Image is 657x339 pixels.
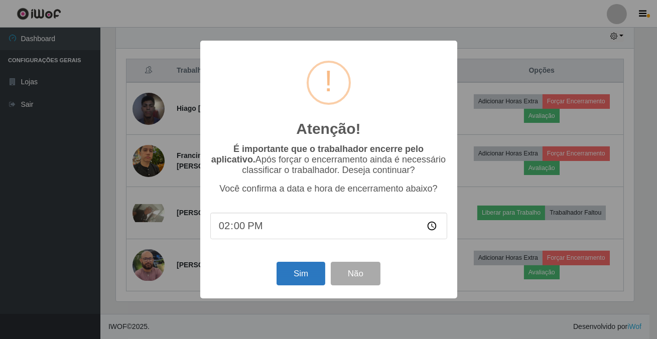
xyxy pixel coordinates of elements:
h2: Atenção! [296,120,360,138]
p: Após forçar o encerramento ainda é necessário classificar o trabalhador. Deseja continuar? [210,144,447,176]
p: Você confirma a data e hora de encerramento abaixo? [210,184,447,194]
button: Não [331,262,380,285]
b: É importante que o trabalhador encerre pelo aplicativo. [211,144,424,164]
button: Sim [277,262,325,285]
